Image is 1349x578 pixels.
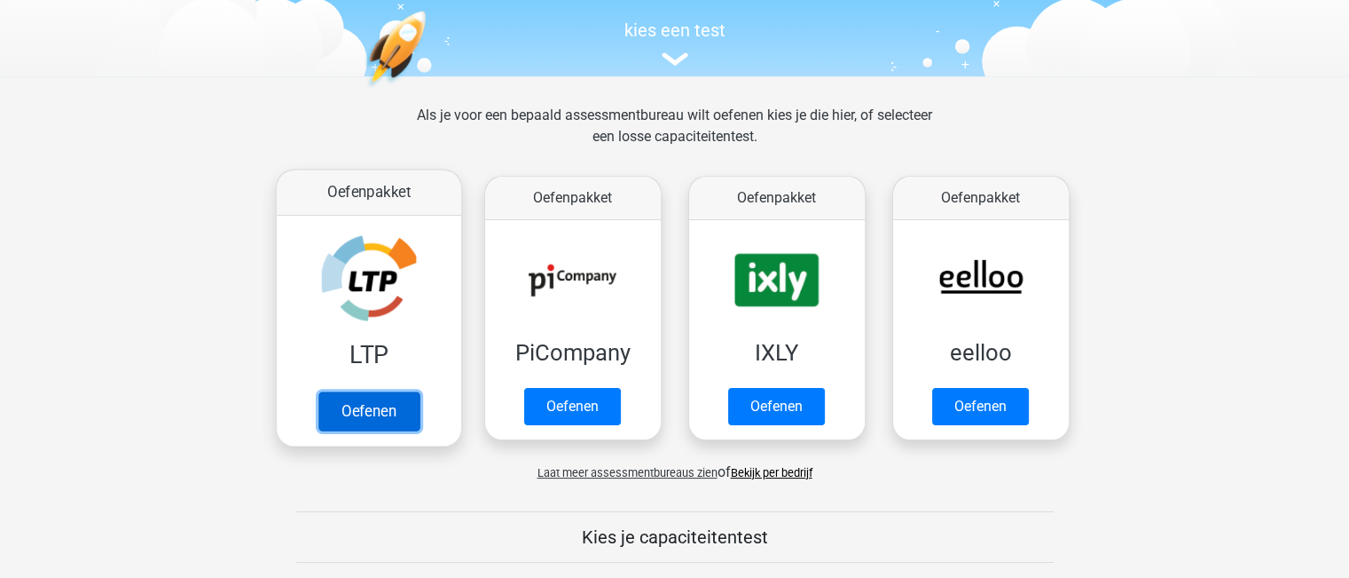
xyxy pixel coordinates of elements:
[524,388,621,425] a: Oefenen
[662,52,688,66] img: assessment
[537,466,718,479] span: Laat meer assessmentbureaus zien
[318,392,419,431] a: Oefenen
[267,20,1083,41] h5: kies een test
[267,20,1083,67] a: kies een test
[267,447,1083,483] div: of
[731,466,812,479] a: Bekijk per bedrijf
[728,388,825,425] a: Oefenen
[403,105,946,169] div: Als je voor een bepaald assessmentbureau wilt oefenen kies je die hier, of selecteer een losse ca...
[365,11,495,171] img: oefenen
[932,388,1029,425] a: Oefenen
[296,527,1054,548] h5: Kies je capaciteitentest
